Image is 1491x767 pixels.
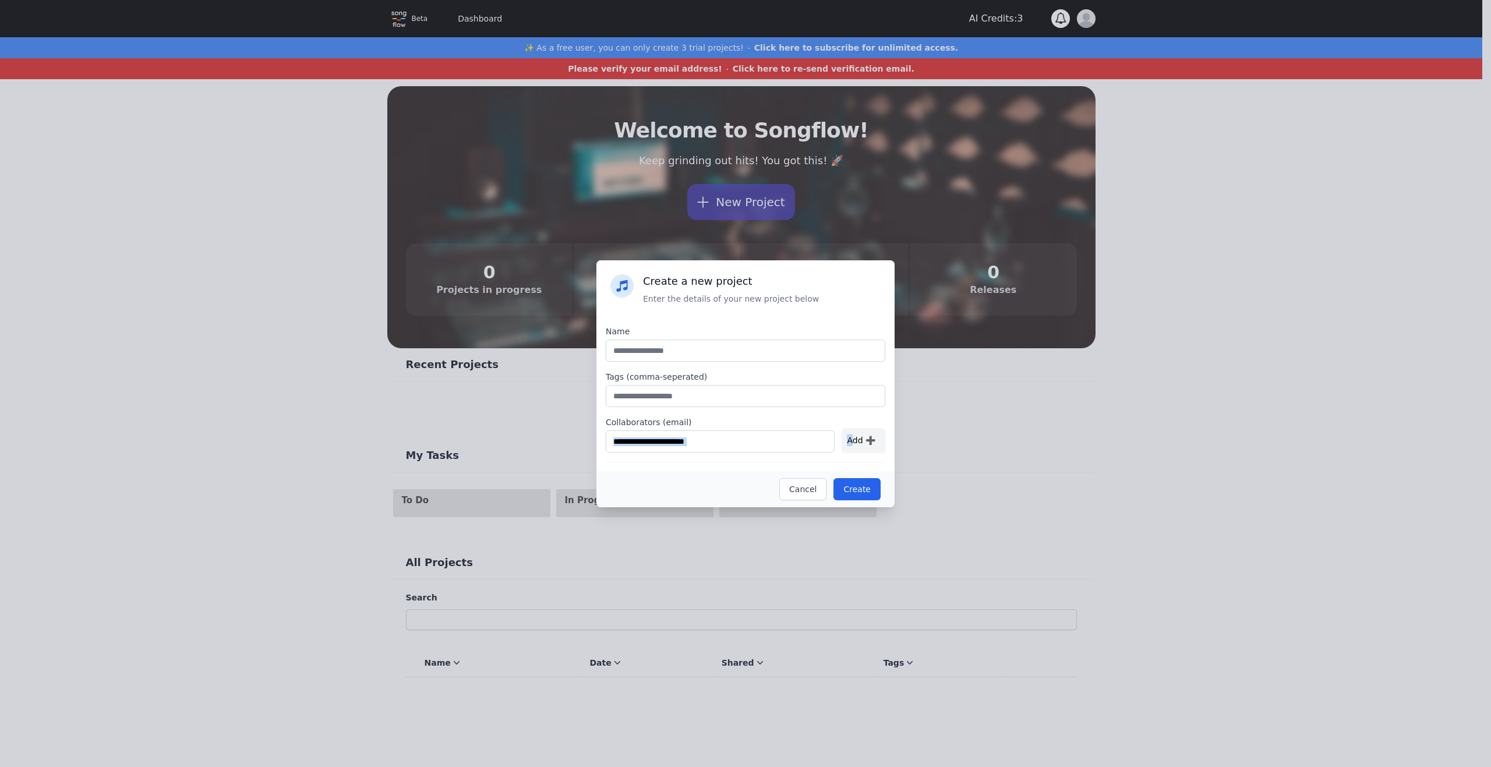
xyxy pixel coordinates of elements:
[643,293,819,305] p: Enter the details of your new project below
[606,326,630,337] label: Name
[842,428,885,453] div: Add ➕
[643,274,819,288] h3: Create a new project
[606,371,885,383] label: Tags (comma-seperated)
[606,416,885,428] label: Collaborators (email)
[833,478,881,500] button: Create
[779,478,826,500] button: Cancel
